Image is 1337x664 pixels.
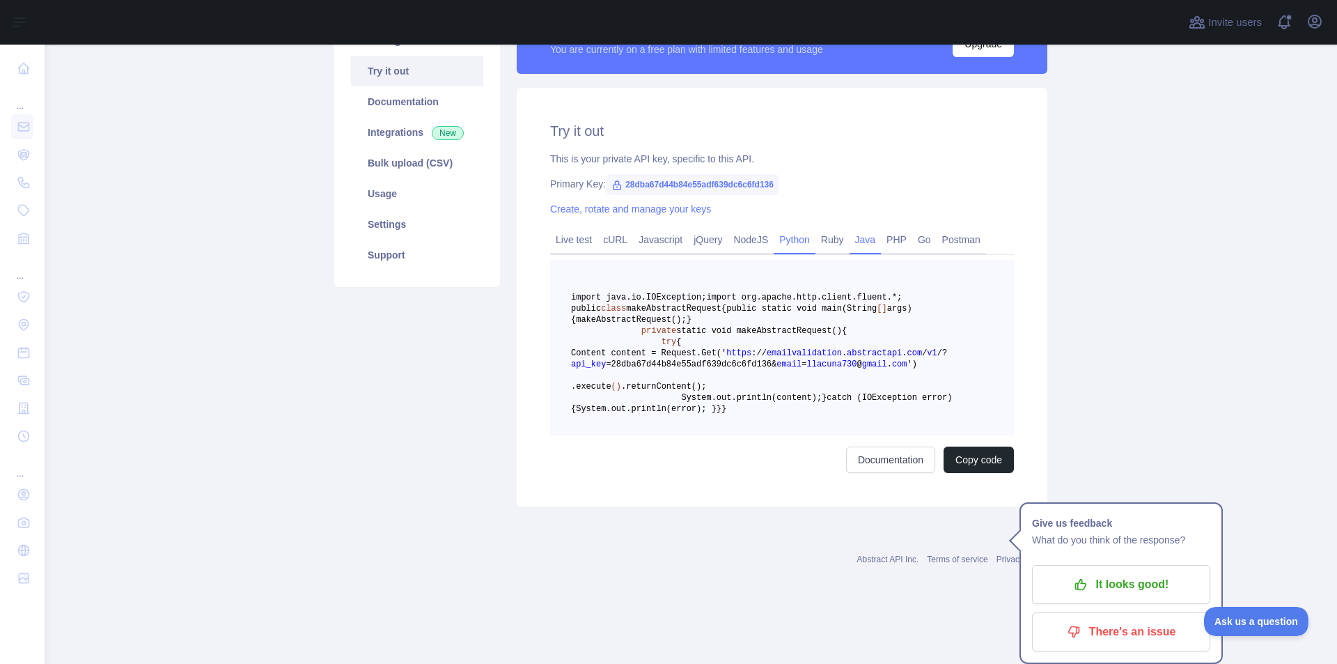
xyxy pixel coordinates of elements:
a: Integrations New [351,117,483,148]
a: Python [774,229,815,251]
span: com [907,348,923,358]
a: cURL [597,229,633,251]
a: Support [351,240,483,270]
span: static void make [676,326,756,336]
span: makeAbstractRequest [626,304,721,314]
span: AbstractRequest() [596,315,681,325]
span: New [432,126,464,140]
span: / [756,348,761,358]
span: class [601,304,626,314]
h2: Try it out [550,121,1014,141]
span: com [892,360,907,369]
span: 28dba67d44b84e55adf639dc6c6fd136 [606,174,779,195]
div: ... [11,84,33,111]
span: .return [621,382,656,392]
a: Java [850,229,882,251]
a: Go [912,229,937,251]
span: ') [907,360,917,369]
button: Invite users [1186,11,1265,33]
span: llacuna730 [806,360,857,369]
span: . [842,348,847,358]
span: @ [857,360,862,369]
a: Documentation [351,86,483,117]
a: Terms of service [927,555,987,564]
a: Usage [351,178,483,209]
a: Privacy policy [996,555,1047,564]
div: Primary Key: [550,177,1014,191]
div: This is your private API key, specific to this API. [550,152,1014,166]
span: . [712,393,717,403]
span: / [762,348,767,358]
div: You are currently on a free plan with limited features and usage [550,43,823,56]
span: =28dba67d44b84e55adf639dc6c6fd136& [606,360,776,369]
a: Abstract API Inc. [857,555,919,564]
a: Try it out [351,56,483,86]
span: . [887,360,892,369]
span: Get(' [701,348,726,358]
a: Postman [937,229,986,251]
a: PHP [881,229,912,251]
span: try [662,337,677,347]
span: abstractapi [847,348,902,358]
a: NodeJS [728,229,774,251]
span: } [687,315,691,325]
span: } [717,404,721,414]
span: [] [877,304,886,314]
span: . [902,348,907,358]
span: Content content = Request. [571,348,701,358]
span: make [576,315,596,325]
span: / [937,348,942,358]
span: Content() [656,382,701,392]
span: } [822,393,827,403]
span: public static void main(String [726,304,877,314]
a: Javascript [633,229,688,251]
span: : [751,348,756,358]
span: public [571,304,601,314]
span: / [922,348,927,358]
span: { [842,326,847,336]
span: emailvalidation [767,348,842,358]
span: email [776,360,802,369]
a: Settings [351,209,483,240]
a: jQuery [688,229,728,251]
span: .execute [571,382,611,392]
span: out.println(error); } [611,404,717,414]
span: () [611,382,621,392]
span: System [681,393,711,403]
span: ; [681,315,686,325]
div: ... [11,451,33,479]
button: Copy code [944,447,1014,473]
span: out.println(content); [717,393,822,403]
span: { [676,337,681,347]
a: Create, rotate and manage your keys [550,203,711,215]
a: Bulk upload (CSV) [351,148,483,178]
span: Invite users [1208,15,1262,31]
span: ? [942,348,947,358]
a: Live test [550,229,597,251]
span: = [802,360,806,369]
span: } [721,404,726,414]
span: ; [701,382,706,392]
a: Documentation [846,447,935,473]
iframe: Toggle Customer Support [1204,607,1309,636]
span: { [721,304,726,314]
span: v1 [927,348,937,358]
span: https [726,348,751,358]
span: import org.apache.http.client.fluent.*; [706,293,902,302]
a: Ruby [815,229,850,251]
span: api_key [571,360,606,369]
span: import java.io.IOException; [571,293,706,302]
div: ... [11,254,33,281]
span: private [641,326,676,336]
span: AbstractRequest() [756,326,841,336]
span: gmail [862,360,887,369]
span: . [606,404,611,414]
span: System [576,404,606,414]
